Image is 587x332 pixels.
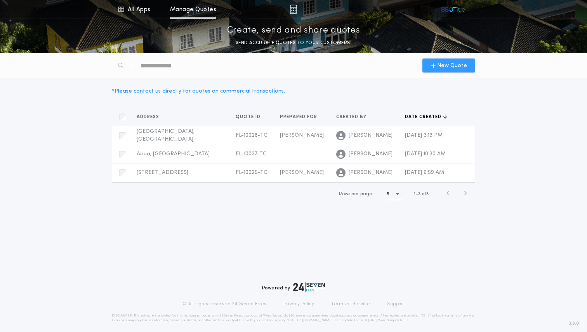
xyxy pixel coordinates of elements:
[294,319,333,322] a: [URL][DOMAIN_NAME]
[236,170,267,175] span: FL-10025-TC
[112,87,285,95] div: * Please contact us directly for quotes on commercial transactions.
[137,170,188,175] span: [STREET_ADDRESS]
[280,114,319,120] span: Prepared for
[283,301,314,307] a: Privacy Policy
[236,39,351,47] p: SEND ACCURATE QUOTES TO YOUR CUSTOMERS.
[236,132,267,138] span: FL-10028-TC
[137,113,165,121] button: Address
[236,151,267,157] span: FL-10027-TC
[137,129,195,142] span: [GEOGRAPHIC_DATA], [GEOGRAPHIC_DATA]
[331,301,370,307] a: Terms of Service
[137,114,161,120] span: Address
[236,114,262,120] span: Quote ID
[387,301,405,307] a: Support
[280,132,324,138] span: [PERSON_NAME]
[405,170,444,175] span: [DATE] 6:59 AM
[414,192,415,196] span: 1
[336,114,368,120] span: Created by
[280,170,324,175] span: [PERSON_NAME]
[290,5,297,14] img: img
[387,190,389,198] h1: 5
[137,151,210,157] span: Aqua, [GEOGRAPHIC_DATA]
[437,62,467,70] span: New Quote
[293,282,325,292] img: logo
[339,192,373,196] span: Rows per page:
[387,188,402,200] button: 5
[227,24,360,37] p: Create, send and share quotes
[405,151,446,157] span: [DATE] 10:30 AM
[405,132,443,138] span: [DATE] 3:13 PM
[405,114,443,120] span: Date created
[418,192,420,196] span: 3
[112,313,475,323] p: DISCLAIMER: This estimate is provided for informational purposes only. 24|Seven Fees, a product o...
[405,113,447,121] button: Date created
[422,191,429,198] span: of 3
[182,301,266,307] p: © All rights reserved. 24|Seven Fees
[336,113,372,121] button: Created by
[569,320,579,327] span: 3.8.0
[349,169,392,177] span: [PERSON_NAME]
[440,5,465,13] img: vs-icon
[349,150,392,158] span: [PERSON_NAME]
[236,113,266,121] button: Quote ID
[422,58,475,72] button: New Quote
[349,132,392,139] span: [PERSON_NAME]
[262,282,325,292] div: Powered by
